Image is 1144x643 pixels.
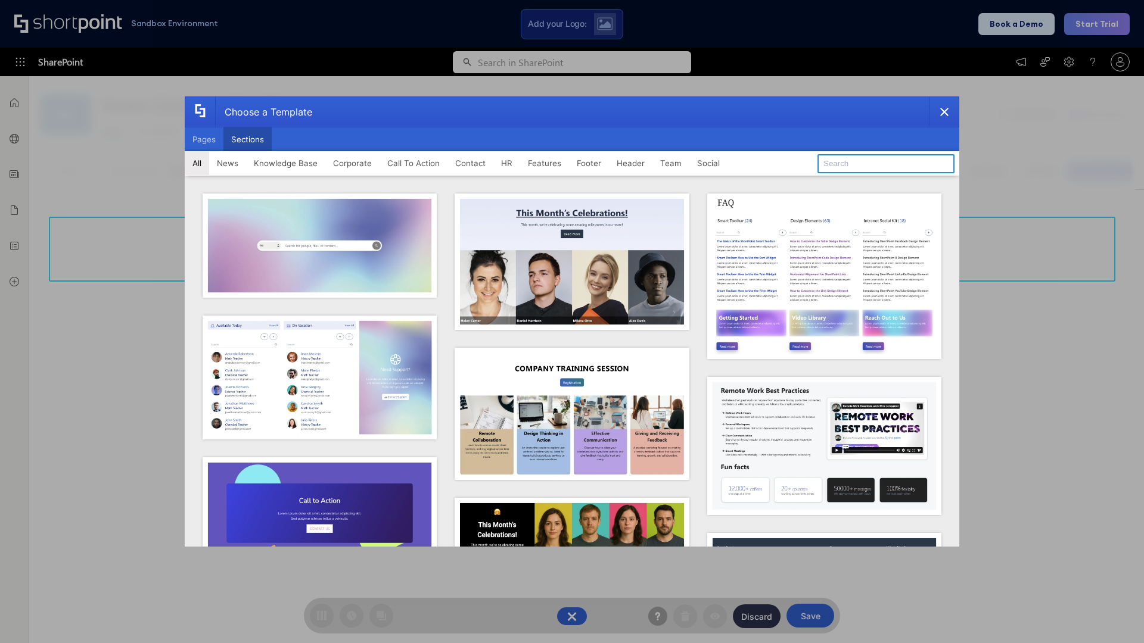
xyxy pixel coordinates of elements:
[447,151,493,175] button: Contact
[652,151,689,175] button: Team
[246,151,325,175] button: Knowledge Base
[493,151,520,175] button: HR
[380,151,447,175] button: Call To Action
[325,151,380,175] button: Corporate
[609,151,652,175] button: Header
[817,154,955,173] input: Search
[569,151,609,175] button: Footer
[185,127,223,151] button: Pages
[185,151,209,175] button: All
[185,96,959,547] div: template selector
[209,151,246,175] button: News
[1084,586,1144,643] iframe: Chat Widget
[215,97,312,127] div: Choose a Template
[520,151,569,175] button: Features
[689,151,728,175] button: Social
[223,127,272,151] button: Sections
